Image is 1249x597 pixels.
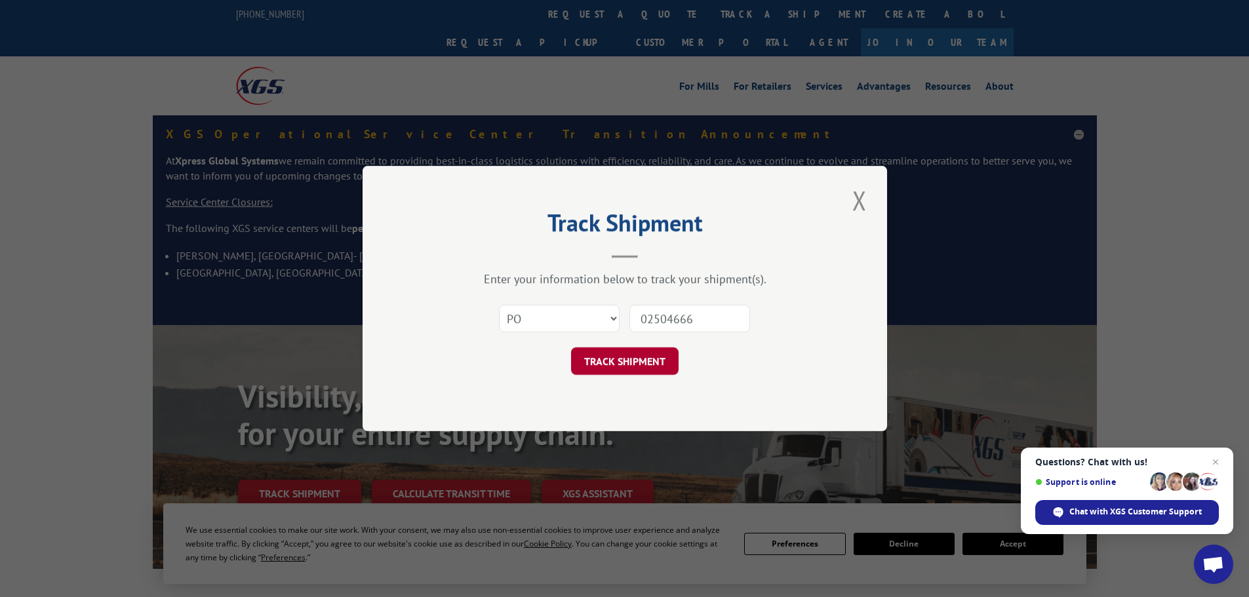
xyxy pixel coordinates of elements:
[629,305,750,332] input: Number(s)
[428,214,822,239] h2: Track Shipment
[1035,477,1145,487] span: Support is online
[1194,545,1233,584] a: Open chat
[1035,500,1219,525] span: Chat with XGS Customer Support
[1035,457,1219,467] span: Questions? Chat with us!
[1069,506,1202,518] span: Chat with XGS Customer Support
[428,271,822,286] div: Enter your information below to track your shipment(s).
[848,182,871,218] button: Close modal
[571,347,679,375] button: TRACK SHIPMENT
